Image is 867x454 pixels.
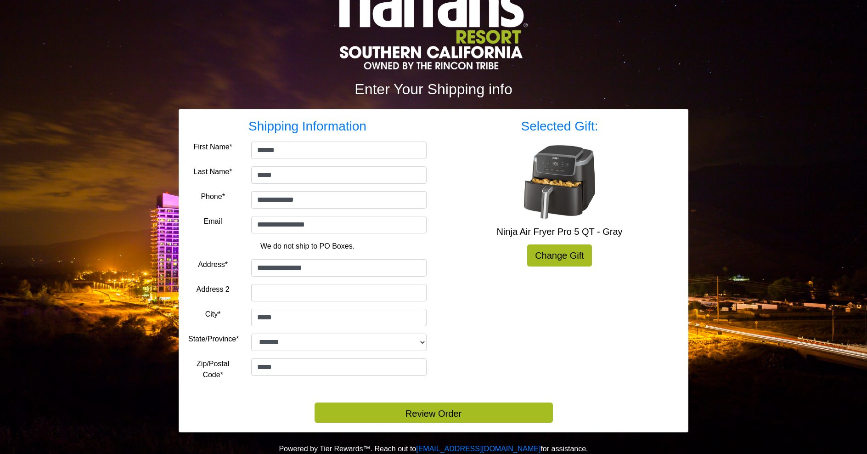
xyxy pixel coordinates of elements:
label: Phone* [201,191,225,202]
label: First Name* [193,142,232,153]
label: Address 2 [197,284,230,295]
label: Address* [198,259,228,270]
a: [EMAIL_ADDRESS][DOMAIN_NAME] [416,445,540,453]
label: Zip/Postal Code* [188,358,237,380]
label: Email [204,216,222,227]
h2: Enter Your Shipping info [179,80,688,98]
a: Change Gift [527,244,592,267]
label: State/Province* [188,334,239,345]
h3: Selected Gift: [440,119,679,134]
label: Last Name* [194,166,232,177]
h3: Shipping Information [188,119,427,134]
img: Ninja Air Fryer Pro 5 QT - Gray [523,145,597,219]
h5: Ninja Air Fryer Pro 5 QT - Gray [440,226,679,237]
label: City* [205,309,221,320]
span: Powered by Tier Rewards™. Reach out to for assistance. [279,445,588,453]
button: Review Order [315,403,553,423]
p: We do not ship to PO Boxes. [195,241,420,252]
